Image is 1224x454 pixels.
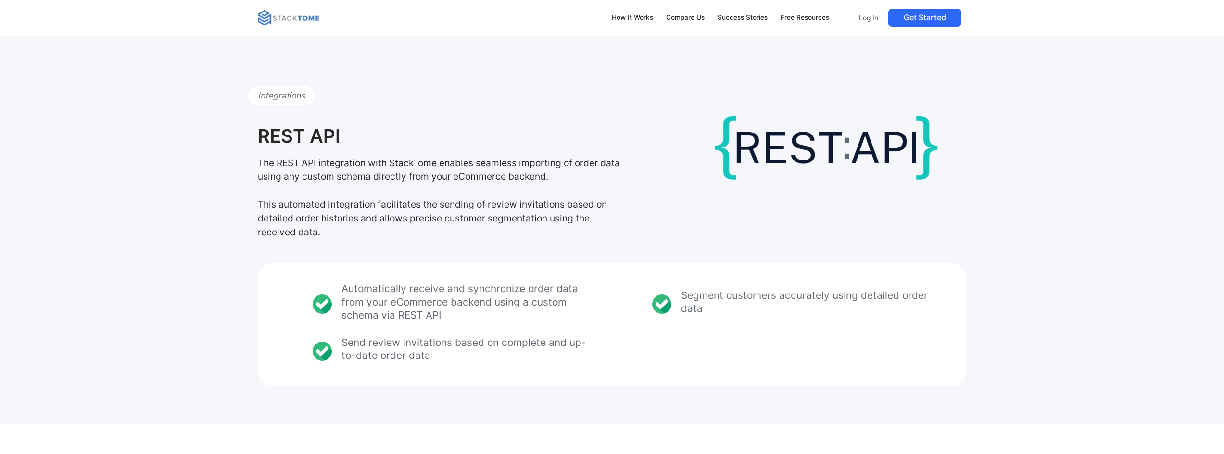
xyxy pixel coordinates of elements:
[666,12,705,23] div: Compare Us
[713,8,772,28] a: Success Stories
[612,12,653,23] div: How It Works
[853,9,884,27] a: Log In
[662,8,709,28] a: Compare Us
[718,12,768,23] div: Success Stories
[776,8,833,28] a: Free Resources
[258,124,341,147] h1: REST API
[341,336,598,362] p: Send review invitations based on complete and up-to-date order data
[681,289,937,315] p: Segment customers accurately using detailed order data
[258,86,305,105] p: Integrations
[258,156,629,239] h1: The REST API integration with StackTome enables seamless importing of order data using any custom...
[607,8,658,28] a: How It Works
[859,13,878,22] p: Log In
[341,282,598,321] p: Automatically receive and synchronize order data from your eCommerce backend using a custom schem...
[781,12,829,23] div: Free Resources
[888,9,961,27] a: Get Started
